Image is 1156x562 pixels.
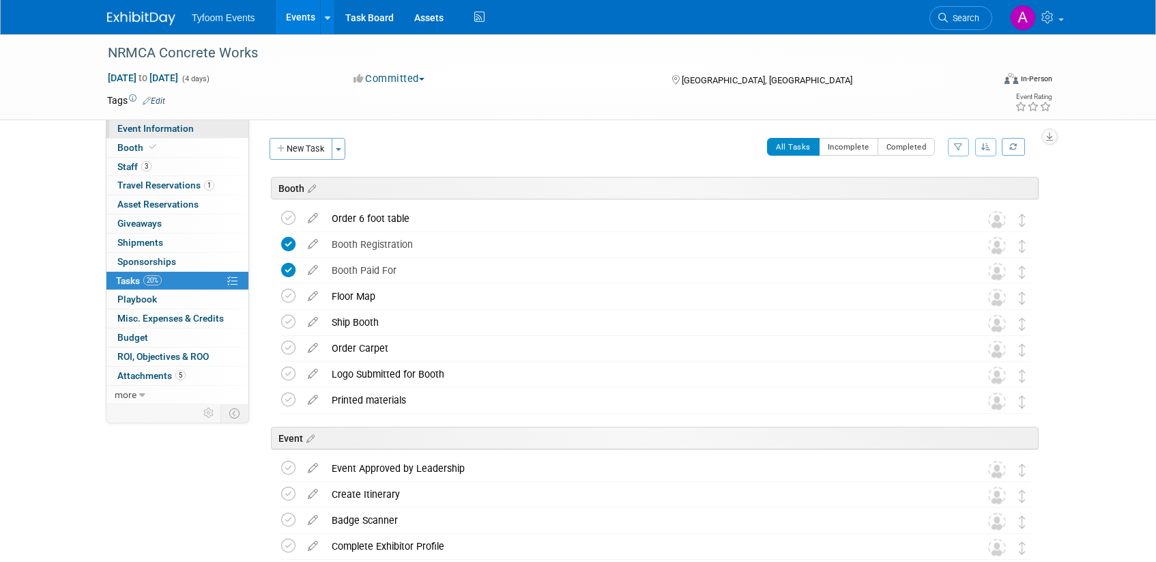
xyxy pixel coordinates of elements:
[117,218,162,229] span: Giveaways
[107,12,175,25] img: ExhibitDay
[682,75,852,85] span: [GEOGRAPHIC_DATA], [GEOGRAPHIC_DATA]
[929,6,992,30] a: Search
[117,332,148,343] span: Budget
[1019,490,1026,503] i: Move task
[271,177,1039,199] div: Booth
[325,207,961,230] div: Order 6 foot table
[303,431,315,445] a: Edit sections
[301,342,325,354] a: edit
[117,294,157,305] span: Playbook
[1020,74,1052,84] div: In-Person
[107,72,179,84] span: [DATE] [DATE]
[988,539,1006,557] img: Unassigned
[1019,343,1026,356] i: Move task
[301,264,325,277] a: edit
[325,311,961,334] div: Ship Booth
[325,457,961,480] div: Event Approved by Leadership
[117,313,224,324] span: Misc. Expenses & Credits
[325,483,961,506] div: Create Itinerary
[325,233,961,256] div: Booth Registration
[325,259,961,282] div: Booth Paid For
[107,94,165,107] td: Tags
[301,514,325,526] a: edit
[325,509,961,532] div: Badge Scanner
[301,394,325,406] a: edit
[106,386,248,404] a: more
[106,328,248,347] a: Budget
[301,462,325,475] a: edit
[819,138,878,156] button: Incomplete
[149,143,156,151] i: Booth reservation complete
[325,389,961,412] div: Printed materials
[115,389,136,400] span: more
[221,404,249,422] td: Toggle Event Tabs
[106,348,248,366] a: ROI, Objectives & ROO
[1019,464,1026,477] i: Move task
[117,370,186,381] span: Attachments
[106,290,248,309] a: Playbook
[204,180,214,191] span: 1
[325,363,961,386] div: Logo Submitted for Booth
[988,367,1006,384] img: Unassigned
[181,74,209,83] span: (4 days)
[1005,73,1018,84] img: Format-Inperson.png
[349,72,430,86] button: Committed
[117,123,194,134] span: Event Information
[1019,292,1026,305] i: Move task
[117,180,214,191] span: Travel Reservations
[301,368,325,380] a: edit
[1019,395,1026,408] i: Move task
[175,370,186,380] span: 5
[325,337,961,360] div: Order Carpet
[304,181,316,195] a: Edit sections
[1019,516,1026,529] i: Move task
[106,158,248,176] a: Staff3
[271,427,1039,449] div: Event
[143,96,165,106] a: Edit
[1015,94,1052,100] div: Event Rating
[106,139,248,157] a: Booth
[143,275,162,285] span: 20%
[988,513,1006,531] img: Unassigned
[106,195,248,214] a: Asset Reservations
[106,309,248,328] a: Misc. Expenses & Credits
[1019,214,1026,227] i: Move task
[912,71,1052,92] div: Event Format
[117,351,209,362] span: ROI, Objectives & ROO
[988,315,1006,333] img: Unassigned
[988,393,1006,410] img: Unassigned
[948,13,979,23] span: Search
[136,72,149,83] span: to
[1002,138,1025,156] a: Refresh
[988,211,1006,229] img: Unassigned
[117,256,176,267] span: Sponsorships
[325,535,961,558] div: Complete Exhibitor Profile
[1019,240,1026,253] i: Move task
[988,237,1006,255] img: Unassigned
[192,12,255,23] span: Tyfoom Events
[117,161,151,172] span: Staff
[301,290,325,303] a: edit
[1019,318,1026,331] i: Move task
[988,487,1006,505] img: Unassigned
[197,404,221,422] td: Personalize Event Tab Strip
[106,253,248,271] a: Sponsorships
[106,272,248,290] a: Tasks20%
[1010,5,1036,31] img: Angie Nichols
[301,488,325,501] a: edit
[106,214,248,233] a: Giveaways
[1019,542,1026,554] i: Move task
[301,212,325,225] a: edit
[1019,369,1026,382] i: Move task
[325,285,961,308] div: Floor Map
[141,161,151,171] span: 3
[301,238,325,251] a: edit
[117,199,199,210] span: Asset Reservations
[878,138,936,156] button: Completed
[116,275,162,286] span: Tasks
[301,540,325,552] a: edit
[103,41,972,66] div: NRMCA Concrete Works
[1019,266,1026,279] i: Move task
[767,138,820,156] button: All Tasks
[301,316,325,328] a: edit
